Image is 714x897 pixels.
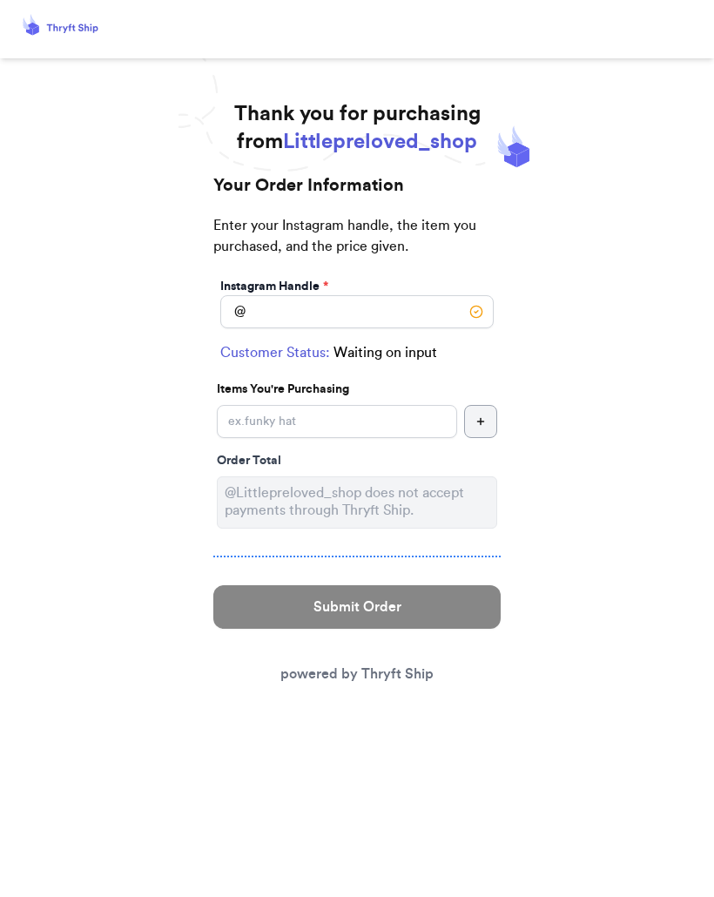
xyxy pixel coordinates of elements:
[213,215,501,274] p: Enter your Instagram handle, the item you purchased, and the price given.
[220,342,330,363] span: Customer Status:
[283,132,477,152] span: Littlepreloved_shop
[220,278,328,295] label: Instagram Handle
[220,295,246,328] div: @
[217,405,457,438] input: ex.funky hat
[213,173,501,215] h2: Your Order Information
[234,100,481,156] h1: Thank you for purchasing from
[333,342,437,363] span: Waiting on input
[213,585,501,629] button: Submit Order
[280,667,434,681] a: powered by Thryft Ship
[217,381,497,398] p: Items You're Purchasing
[217,452,497,469] div: Order Total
